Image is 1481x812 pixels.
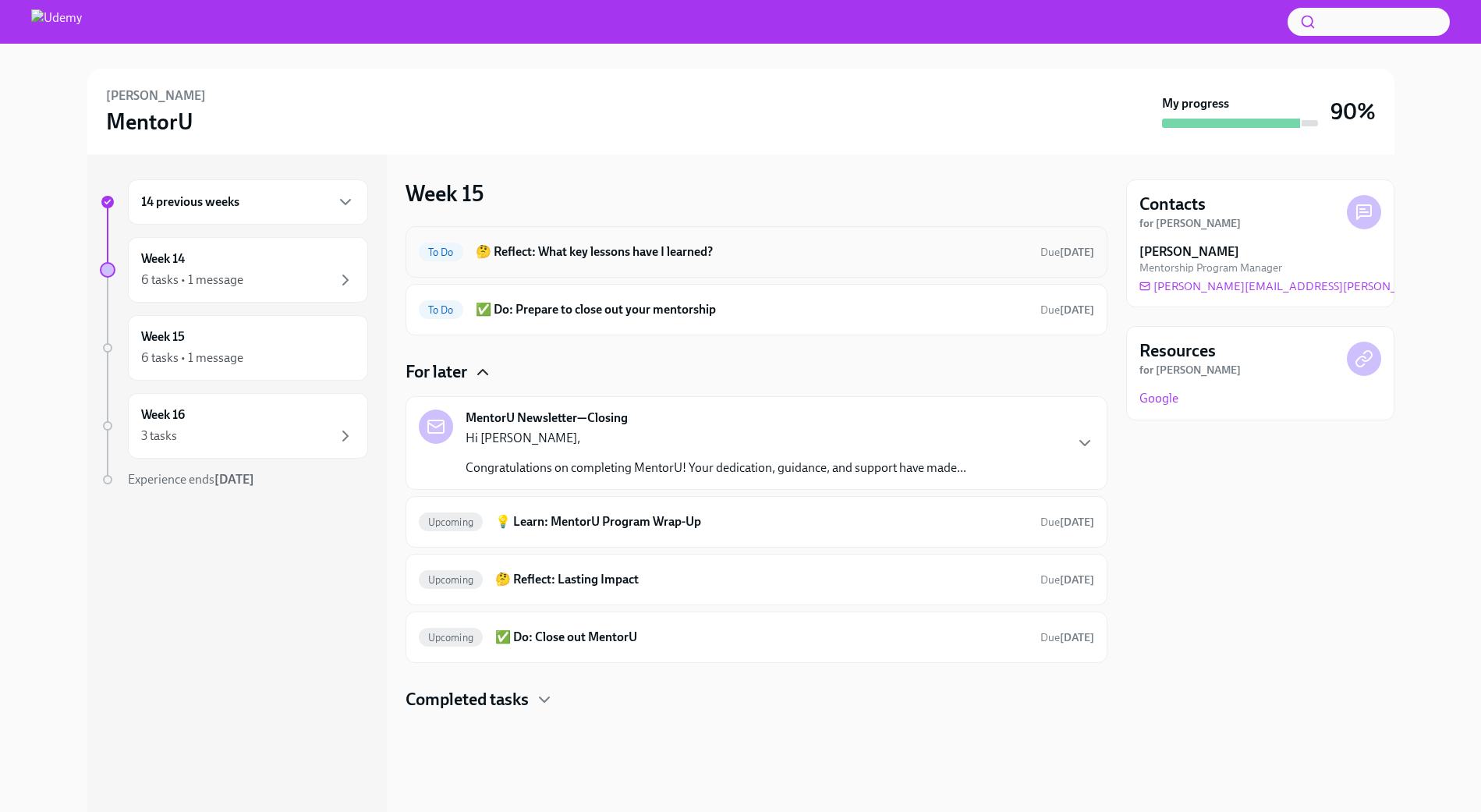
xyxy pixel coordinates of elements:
[128,472,254,487] span: Experience ends
[406,688,529,711] h4: Completed tasks
[1040,246,1094,259] span: Due
[406,179,484,207] h3: Week 15
[419,509,1094,534] a: Upcoming💡 Learn: MentorU Program Wrap-UpDue[DATE]
[100,393,368,459] a: Week 163 tasks
[1040,303,1094,317] span: Due
[141,271,243,289] div: 6 tasks • 1 message
[406,688,1107,711] div: Completed tasks
[141,193,239,211] h6: 14 previous weeks
[100,237,368,303] a: Week 146 tasks • 1 message
[106,87,206,105] h6: [PERSON_NAME]
[466,410,628,427] strong: MentorU Newsletter—Closing
[1139,339,1216,363] h4: Resources
[106,108,193,136] h3: MentorU
[419,246,463,258] span: To Do
[495,513,1027,530] h6: 💡 Learn: MentorU Program Wrap-Up
[419,574,484,586] span: Upcoming
[1040,630,1094,645] span: September 5th, 2025 23:00
[406,360,467,384] h4: For later
[1060,516,1094,529] strong: [DATE]
[1040,573,1094,587] span: Due
[1040,245,1094,260] span: August 29th, 2025 23:00
[1162,95,1229,112] strong: My progress
[1060,303,1094,317] strong: [DATE]
[1139,390,1178,407] a: Google
[1139,217,1241,230] strong: for [PERSON_NAME]
[419,567,1094,592] a: Upcoming🤔 Reflect: Lasting ImpactDue[DATE]
[141,427,177,445] div: 3 tasks
[1040,303,1094,317] span: August 29th, 2025 23:00
[1040,515,1094,530] span: September 5th, 2025 23:00
[214,472,254,487] strong: [DATE]
[419,516,484,528] span: Upcoming
[1060,631,1094,644] strong: [DATE]
[406,360,1107,384] div: For later
[1060,573,1094,587] strong: [DATE]
[1139,193,1206,216] h4: Contacts
[419,632,484,644] span: Upcoming
[141,406,185,424] h6: Week 16
[1040,516,1094,529] span: Due
[495,571,1027,588] h6: 🤔 Reflect: Lasting Impact
[1139,363,1241,377] strong: for [PERSON_NAME]
[476,243,1028,261] h6: 🤔 Reflect: What key lessons have I learned?
[419,239,1094,264] a: To Do🤔 Reflect: What key lessons have I learned?Due[DATE]
[476,301,1028,318] h6: ✅ Do: Prepare to close out your mentorship
[419,297,1094,322] a: To Do✅ Do: Prepare to close out your mentorshipDue[DATE]
[419,625,1094,650] a: Upcoming✅ Do: Close out MentorUDue[DATE]
[1040,573,1094,587] span: September 5th, 2025 23:00
[466,459,966,477] p: Congratulations on completing MentorU! Your dedication, guidance, and support have made...
[128,179,368,225] div: 14 previous weeks
[1330,98,1376,126] h3: 90%
[1060,246,1094,259] strong: [DATE]
[141,328,185,346] h6: Week 15
[141,349,243,367] div: 6 tasks • 1 message
[419,304,463,316] span: To Do
[1040,631,1094,644] span: Due
[141,250,185,268] h6: Week 14
[495,629,1027,646] h6: ✅ Do: Close out MentorU
[1139,261,1282,275] span: Mentorship Program Manager
[1139,243,1239,261] strong: [PERSON_NAME]
[100,315,368,381] a: Week 156 tasks • 1 message
[466,430,966,447] p: Hi [PERSON_NAME],
[31,9,82,34] img: Udemy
